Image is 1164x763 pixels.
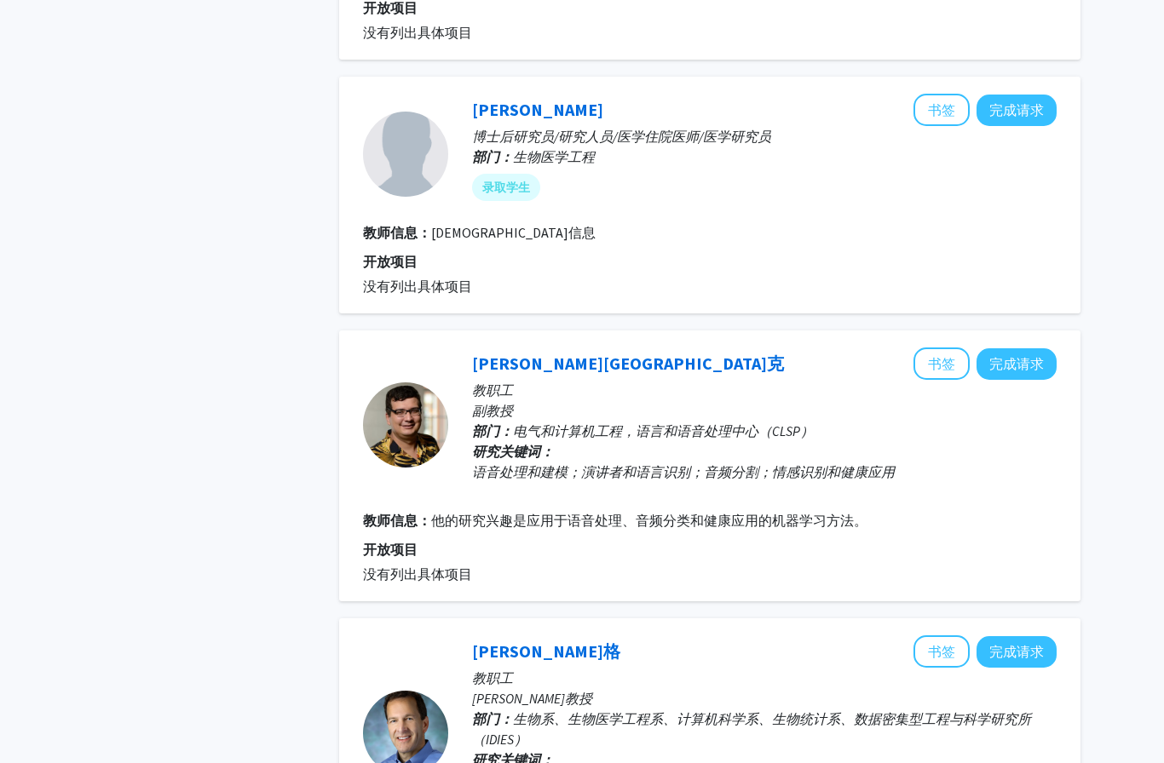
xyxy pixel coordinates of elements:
mat-chip: 录取学生 [472,174,540,201]
iframe: 聊天 [13,686,72,750]
span: 没有列出具体项目 [363,278,472,295]
button: 向Najim Dehak提出请求 [977,348,1057,380]
a: [PERSON_NAME][GEOGRAPHIC_DATA]克 [472,353,784,374]
b: 部门： [472,422,513,439]
span: 没有列出具体项目 [363,565,472,582]
p: [PERSON_NAME]教授 [472,688,1057,708]
p: 博士后研究员/研究人员/医学住院医师/医学研究员 [472,126,1057,146]
button: 将Najim Dehak添加到书签 [913,347,970,380]
p: 教职工 [472,380,1057,400]
p: 教职工 [472,668,1057,688]
button: 将Steven Salzberg添加到书签 [913,635,970,668]
b: 部门： [472,148,513,165]
fg-read-more: 他的研究兴趣是应用于语音处理、音频分类和健康应用的机器学习方法。 [431,512,867,529]
button: 向Steven Salzberg提出请求 [977,636,1057,668]
button: 给吴春明的作曲请求 [977,95,1057,126]
b: 部门： [472,710,513,727]
b: 教师信息： [363,224,431,241]
span: 生物系、生物医学工程系、计算机科学系、生物统计系、数据密集型工程与科学研究所（IDIES） [472,710,1031,748]
b: 研究关键词： [472,443,554,460]
b: 教师信息： [363,512,431,529]
a: [PERSON_NAME] [472,99,603,120]
span: [DEMOGRAPHIC_DATA]信息 [431,224,596,241]
a: [PERSON_NAME]格 [472,640,620,662]
div: 语音处理和建模；演讲者和语言识别；音频分割；情感识别和健康应用 [472,462,1057,482]
button: 将Chun Ming Wu添加到书签 [913,94,970,126]
span: 生物医学工程 [513,148,595,165]
span: 电气和计算机工程，语言和语音处理中心（CLSP） [513,422,814,439]
p: 副教授 [472,400,1057,421]
p: 开放项目 [363,251,1057,272]
span: 没有列出具体项目 [363,24,472,41]
p: 开放项目 [363,539,1057,559]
